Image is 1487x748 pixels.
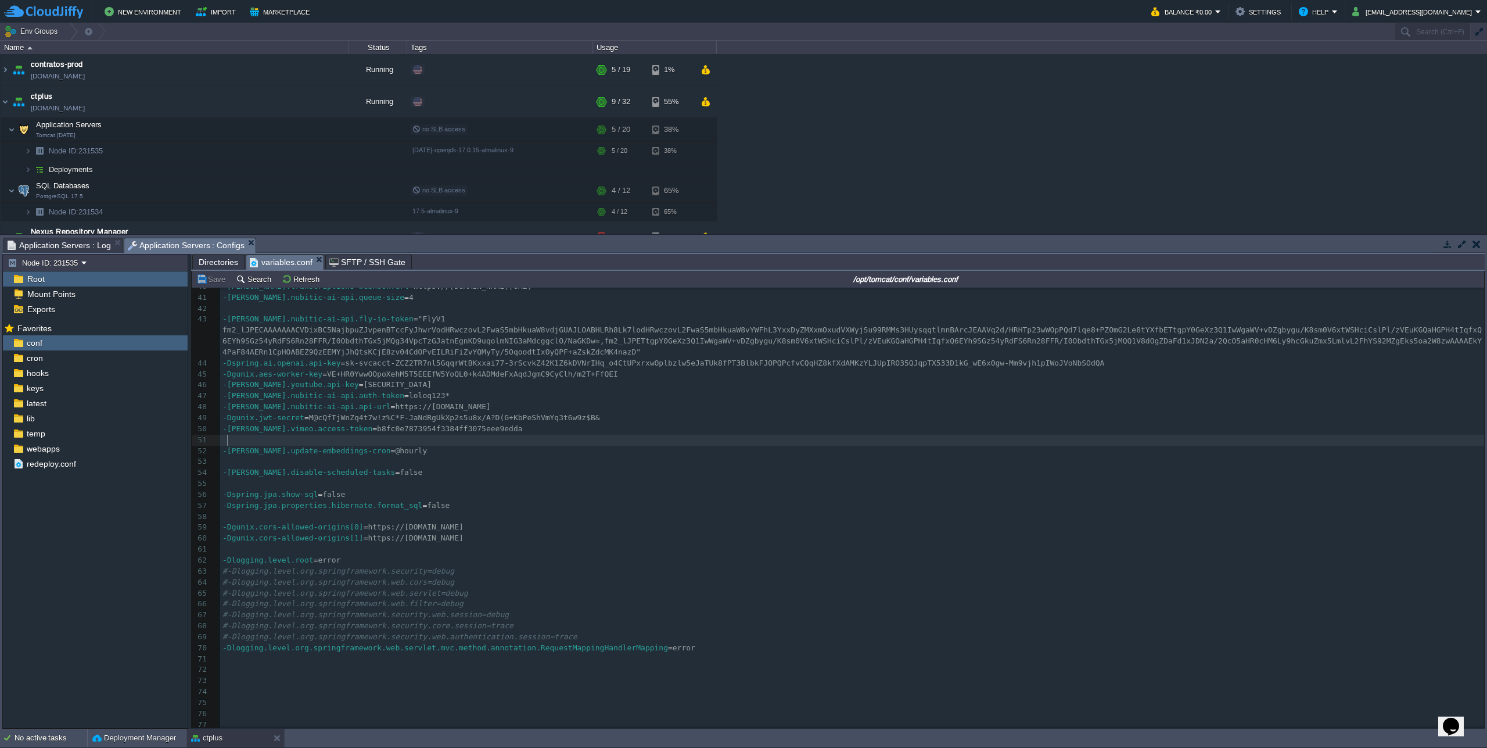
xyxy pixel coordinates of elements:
a: hooks [24,368,51,378]
span: -Dgunix.cors-allowed-origins[0] [222,522,364,531]
img: AMDAwAAAACH5BAEAAAAALAAAAAABAAEAAAICRAEAOw== [31,203,48,221]
a: Node ID:231534 [48,207,105,217]
button: ctplus [191,732,222,744]
img: AMDAwAAAACH5BAEAAAAALAAAAAABAAEAAAICRAEAOw== [16,179,32,202]
a: [DOMAIN_NAME] [31,102,85,114]
img: AMDAwAAAACH5BAEAAAAALAAAAAABAAEAAAICRAEAOw== [24,142,31,160]
div: Name [1,41,349,54]
span: = [314,556,318,564]
div: 55% [652,86,690,117]
img: AMDAwAAAACH5BAEAAAAALAAAAAABAAEAAAICRAEAOw== [1,86,10,117]
img: AMDAwAAAACH5BAEAAAAALAAAAAABAAEAAAICRAEAOw== [16,118,32,141]
a: latest [24,398,48,409]
div: 4 / 12 [612,203,627,221]
a: conf [24,338,44,348]
span: = [364,522,368,531]
div: 9 / 32 [612,86,630,117]
div: 48 [192,402,210,413]
span: #-Dlogging.level.org.springframework.web.filter=debug [222,599,464,608]
div: 53 [192,456,210,467]
span: ,fm2_lJPETtgpY0GeXz3Q1IwWgaWV+vDZgbygu/K8sm0V6xtWSHciCslPl/zVEuKGQaHGPH4tIqfxQ6EYh9SGz54yRdFS6Rn2... [222,337,1482,356]
span: 4 [409,293,414,302]
div: 65% [652,179,690,202]
span: : [391,534,396,542]
span: //[DOMAIN_NAME] [395,534,463,542]
span: https [368,534,390,542]
span: 231535 [48,146,105,156]
button: Balance ₹0.00 [1151,5,1215,19]
div: 1% [652,221,690,253]
span: redeploy.conf [24,459,78,469]
div: 45 [192,369,210,380]
span: #-Dlogging.level.org.springframework.security.core.session=trace [222,621,513,630]
span: = [364,534,368,542]
img: AMDAwAAAACH5BAEAAAAALAAAAAABAAEAAAICRAEAOw== [24,160,31,178]
img: AMDAwAAAACH5BAEAAAAALAAAAAABAAEAAAICRAEAOw== [10,221,27,253]
img: AMDAwAAAACH5BAEAAAAALAAAAAABAAEAAAICRAEAOw== [10,86,27,117]
div: 1% [652,54,690,85]
span: https [395,402,418,411]
div: 4 / 12 [612,179,630,202]
a: Deployments [48,164,95,174]
span: 17.5-almalinux-9 [412,207,458,214]
a: contratos-prod [31,59,83,70]
div: 52 [192,446,210,457]
span: = [422,501,427,510]
button: Save [196,274,229,284]
img: CloudJiffy [4,5,83,19]
div: 76 [192,708,210,720]
div: 60 [192,533,210,544]
span: false [427,501,450,510]
span: Directories [199,255,238,269]
iframe: chat widget [1438,702,1475,736]
span: false [400,468,422,477]
span: //[DOMAIN_NAME] [395,522,463,531]
span: VE+HR0YwwOOpoXehM5T5EEEfW5YoQL0+k4ADMdeFxAqdJgmC9CyClh/m2T+FfQEI [327,370,618,378]
div: 72 [192,664,210,675]
span: = [404,391,409,400]
div: 38% [652,118,690,141]
div: 59 [192,522,210,533]
span: Root [25,274,46,284]
div: Running [349,54,407,85]
img: AMDAwAAAACH5BAEAAAAALAAAAAABAAEAAAICRAEAOw== [24,203,31,221]
span: Node ID: [49,207,78,216]
span: Node ID: [49,146,78,155]
div: 68 [192,621,210,632]
span: #-Dlogging.level.org.springframework.security.web.session=debug [222,610,509,619]
span: M@cQfTjWnZq4t7w!z%C*F-JaNdRgUkXp2s5u8x/A?D(G+KbPeShVmYq3t6w9z$B& [309,413,600,422]
span: = [391,446,396,455]
span: -[PERSON_NAME].transcriptions-webhook.url [222,282,409,291]
span: = [395,468,400,477]
span: no SLB access [412,187,465,194]
div: 15 / 15 [612,221,634,253]
span: 231534 [48,207,105,217]
span: -[PERSON_NAME].vimeo.access-token [222,424,372,433]
div: Usage [594,41,716,54]
div: 77 [192,720,210,731]
div: 71 [192,654,210,665]
span: -Dgunix.cors-allowed-origins[1] [222,534,364,542]
div: 58 [192,511,210,522]
img: AMDAwAAAACH5BAEAAAAALAAAAAABAAEAAAICRAEAOw== [8,118,15,141]
button: [EMAIL_ADDRESS][DOMAIN_NAME] [1352,5,1475,19]
div: 66 [192,599,210,610]
span: Favorites [15,323,53,334]
span: https [368,522,390,531]
div: Tags [408,41,592,54]
span: = [668,643,673,652]
span: keys [24,383,45,393]
a: webapps [24,443,62,454]
span: -Dlogging.level.org.springframework.web.servlet.mvc.method.annotation.RequestMappingHandlerMapping [222,643,668,652]
div: 70 [192,643,210,654]
span: [SECURITY_DATA] [364,380,432,389]
span: false [322,490,345,499]
span: = [304,413,309,422]
button: Refresh [282,274,323,284]
div: 44 [192,358,210,369]
span: error [318,556,340,564]
span: SFTP / SSH Gate [329,255,405,269]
